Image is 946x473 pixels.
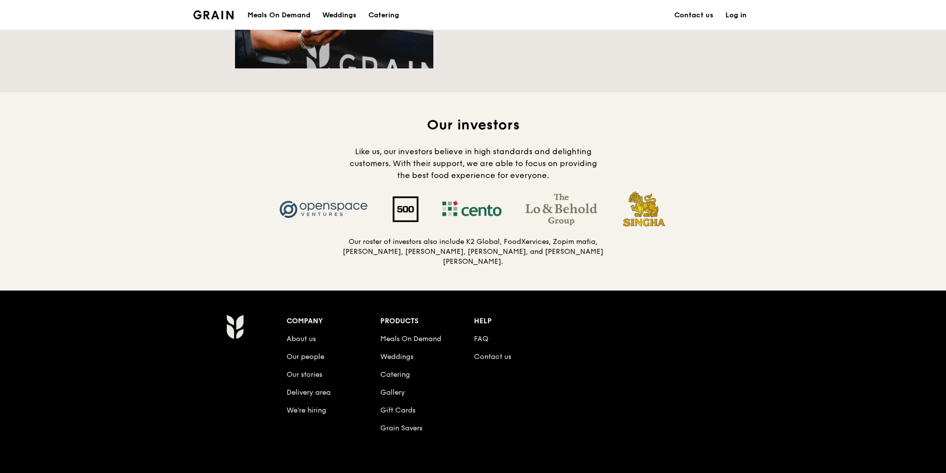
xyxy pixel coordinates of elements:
div: Catering [368,0,399,30]
div: Help [474,314,568,328]
a: About us [287,335,316,343]
a: Gallery [380,388,405,397]
a: We’re hiring [287,406,326,414]
a: Contact us [474,353,511,361]
a: Delivery area [287,388,331,397]
a: Weddings [316,0,362,30]
a: Our people [287,353,324,361]
h5: Our roster of investors also include K2 Global, FoodXervices, Zopim mafia, [PERSON_NAME], [PERSON... [342,237,604,267]
img: Singha [609,189,680,229]
div: Meals On Demand [247,0,310,30]
a: Meals On Demand [380,335,441,343]
img: Openspace Ventures [267,193,381,225]
img: Cento Ventures [430,193,514,225]
a: Contact us [668,0,719,30]
div: Products [380,314,474,328]
span: Our investors [427,117,520,133]
img: 500 Startups [381,196,430,222]
div: Weddings [322,0,356,30]
span: Like us, our investors believe in high standards and delighting customers. With their support, we... [350,147,597,180]
div: Company [287,314,380,328]
a: FAQ [474,335,488,343]
a: Weddings [380,353,414,361]
a: Catering [362,0,405,30]
img: Grain [193,10,234,19]
a: Our stories [287,370,322,379]
a: Grain Savers [380,424,422,432]
img: The Lo & Behold Group [514,193,609,225]
a: Gift Cards [380,406,415,414]
a: Catering [380,370,410,379]
img: Grain [226,314,243,339]
a: Log in [719,0,753,30]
